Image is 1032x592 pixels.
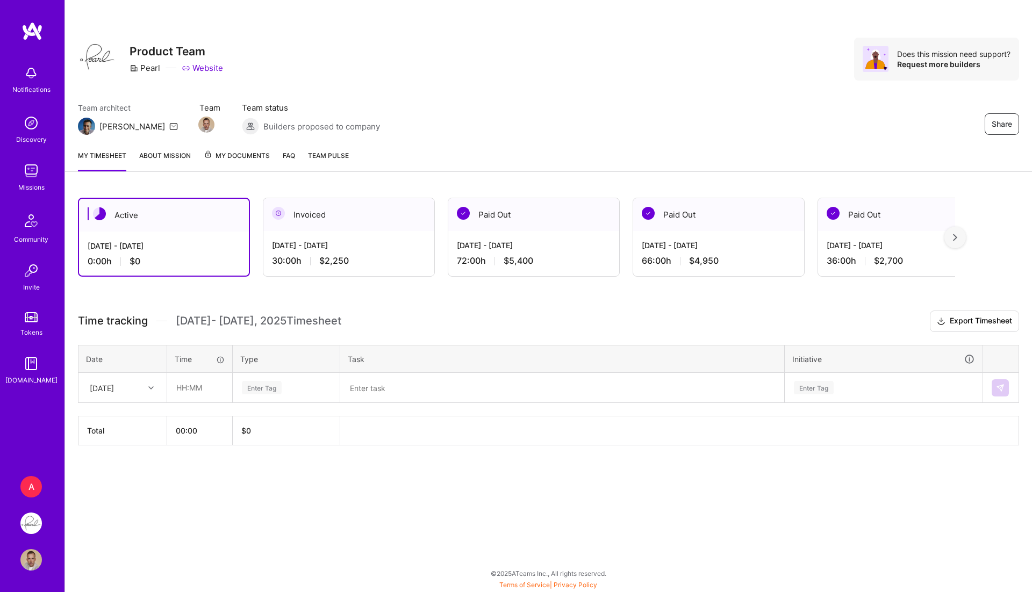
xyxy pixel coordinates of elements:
div: Request more builders [897,59,1010,69]
input: HH:MM [168,373,232,402]
a: A [18,476,45,497]
span: Team Pulse [308,151,349,160]
a: Team Pulse [308,150,349,171]
a: Website [182,62,223,74]
div: [DATE] - [DATE] [88,240,240,251]
span: Team architect [78,102,178,113]
a: About Mission [139,150,191,171]
div: [DATE] [90,382,114,393]
img: Submit [996,384,1005,392]
img: tokens [25,312,38,322]
div: Invoiced [263,198,434,231]
span: Builders proposed to company [263,121,380,132]
div: Invite [23,281,40,293]
th: 00:00 [167,416,233,445]
span: $4,950 [689,255,719,266]
span: Team status [242,102,380,113]
div: Enter Tag [242,379,282,396]
h3: Product Team [130,45,223,58]
img: logo [21,21,43,41]
img: teamwork [20,160,42,182]
img: User Avatar [20,549,42,571]
div: Tokens [20,327,42,338]
div: Enter Tag [794,379,834,396]
i: icon Mail [169,122,178,131]
img: Pearl: Product Team [20,512,42,534]
a: My timesheet [78,150,126,171]
img: Active [93,207,106,220]
img: Avatar [863,46,888,72]
img: Invite [20,260,42,281]
a: Privacy Policy [554,581,597,589]
span: My Documents [204,150,270,162]
div: [DATE] - [DATE] [457,240,611,251]
i: icon Download [937,316,945,327]
a: FAQ [283,150,295,171]
button: Export Timesheet [930,311,1019,332]
img: guide book [20,353,42,374]
span: $2,250 [319,255,349,266]
th: Type [233,345,340,373]
span: $ 0 [241,426,251,435]
span: Time tracking [78,314,148,328]
button: Share [985,113,1019,135]
img: discovery [20,112,42,134]
th: Total [78,416,167,445]
i: icon Chevron [148,385,154,391]
a: Pearl: Product Team [18,512,45,534]
div: Notifications [12,84,51,95]
div: 36:00 h [827,255,980,266]
i: icon CompanyGray [130,64,138,73]
span: $5,400 [504,255,533,266]
img: Paid Out [457,207,470,220]
div: Does this mission need support? [897,49,1010,59]
th: Task [340,345,785,373]
div: 0:00 h [88,256,240,267]
div: Paid Out [633,198,804,231]
div: 30:00 h [272,255,426,266]
span: Share [992,119,1012,129]
div: 72:00 h [457,255,611,266]
div: Time [175,353,225,365]
img: right [953,234,957,241]
span: Team [199,102,220,113]
span: [DATE] - [DATE] , 2025 Timesheet [176,314,341,328]
div: [PERSON_NAME] [99,121,165,132]
a: Team Member Avatar [199,115,213,134]
div: A [20,476,42,497]
div: [DOMAIN_NAME] [5,374,58,386]
img: Paid Out [642,207,655,220]
div: Active [79,199,249,232]
a: Terms of Service [499,581,550,589]
div: Paid Out [448,198,619,231]
div: © 2025 ATeams Inc., All rights reserved. [64,560,1032,587]
div: Missions [18,182,45,193]
div: Community [14,234,48,245]
img: Team Member Avatar [198,117,214,133]
th: Date [78,345,167,373]
span: $0 [130,256,140,267]
img: Team Architect [78,118,95,135]
div: Pearl [130,62,160,74]
img: Paid Out [827,207,840,220]
div: [DATE] - [DATE] [272,240,426,251]
img: Company Logo [78,38,117,76]
div: Initiative [792,353,975,365]
a: User Avatar [18,549,45,571]
div: [DATE] - [DATE] [642,240,795,251]
img: bell [20,62,42,84]
a: My Documents [204,150,270,171]
div: Discovery [16,134,47,145]
img: Builders proposed to company [242,118,259,135]
img: Community [18,208,44,234]
img: Invoiced [272,207,285,220]
div: [DATE] - [DATE] [827,240,980,251]
div: Paid Out [818,198,989,231]
span: $2,700 [874,255,903,266]
div: 66:00 h [642,255,795,266]
span: | [499,581,597,589]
